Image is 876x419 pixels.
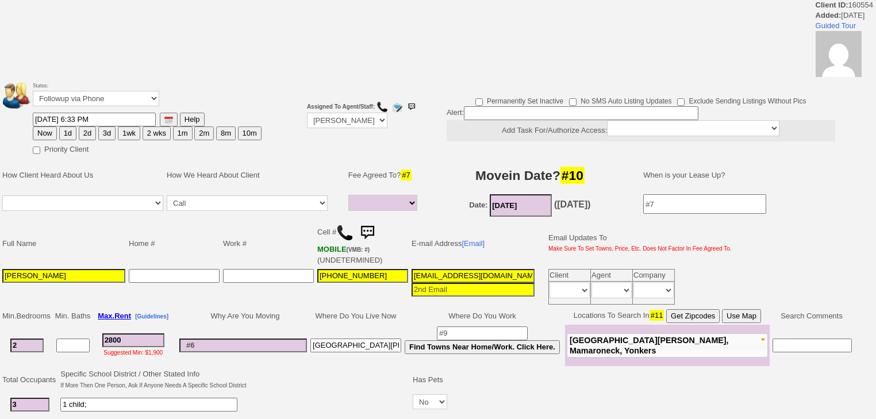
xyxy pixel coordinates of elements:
span: Bedrooms [17,312,51,320]
font: Make Sure To Set Towns, Price, Etc. Does Not Factor In Fee Agreed To. [548,245,732,252]
input: 2nd Email [412,283,535,297]
font: (VMB: #) [347,247,370,253]
input: 1st Email - Question #0 [412,269,535,283]
td: Why Are You Moving [178,307,309,325]
b: ([DATE]) [554,199,591,209]
td: How Client Heard About Us [1,158,165,193]
button: Find Towns Near Home/Work. Click Here. [405,340,560,354]
b: Client ID: [816,1,848,9]
td: Specific School District / Other Stated Info [59,367,248,393]
b: AT&T Wireless [317,245,370,253]
button: 2d [79,126,96,140]
button: Now [33,126,57,140]
td: When is your Lease Up? [632,158,854,193]
img: call.png [336,224,354,241]
input: #3 [102,333,164,347]
input: Exclude Sending Listings Without Pics [677,98,685,106]
label: Exclude Sending Listings Without Pics [677,93,806,106]
a: Guided Tour [816,21,856,30]
center: Add Task For/Authorize Access: [447,120,835,141]
img: sms.png [406,101,417,113]
span: #10 [560,167,585,184]
button: Get Zipcodes [666,309,720,323]
button: 8m [216,126,236,140]
a: [Guidelines] [135,312,168,320]
td: Min. Baths [53,307,92,325]
font: If More Then One Person, Ask If Anyone Needs A Specific School District [60,382,246,389]
button: Help [180,113,205,126]
b: [Guidelines] [135,313,168,320]
td: Client [549,270,591,282]
button: 1d [59,126,76,140]
b: Date: [469,201,488,209]
input: #1 [10,339,44,352]
font: MOBILE [317,245,347,253]
span: #7 [401,170,411,180]
input: #2 [10,398,49,412]
td: Total Occupants [1,367,59,393]
img: compose_email.png [391,101,403,113]
button: 3d [98,126,116,140]
b: Added: [816,11,842,20]
input: Permanently Set Inactive [475,98,483,106]
img: call.png [376,101,388,113]
td: Fee Agreed To? [347,158,422,193]
button: 1wk [118,126,140,140]
input: #8 [310,339,401,352]
button: 1m [173,126,193,140]
nobr: Locations To Search In [574,311,761,320]
td: Min. [1,307,53,325]
td: Has Pets [411,367,449,393]
td: How We Heard About Client [165,158,341,193]
img: sms.png [356,221,379,244]
button: 10m [238,126,262,140]
label: Permanently Set Inactive [475,93,563,106]
div: Alert: [447,106,835,141]
td: Home # [127,220,221,267]
td: Search Comments [770,307,854,325]
input: No SMS Auto Listing Updates [569,98,577,106]
font: Suggested Min: $1,900 [103,349,163,356]
span: #11 [650,310,664,321]
button: Use Map [722,309,761,323]
button: 2 wks [143,126,171,140]
td: E-mail Address [410,220,536,267]
td: Where Do You Work [403,307,562,325]
a: [Email] [462,239,485,248]
td: Full Name [1,220,127,267]
input: #6 [179,339,307,352]
button: 2m [194,126,214,140]
label: Priority Client [33,141,89,155]
td: Company [633,270,675,282]
td: Where Do You Live Now [309,307,403,325]
input: #7 [643,194,766,214]
td: Agent [591,270,633,282]
img: 4199a24fef56dcc4eae3931f0f7f8eb7 [816,31,862,77]
b: Assigned To Agent/Staff: [307,103,375,110]
img: people.png [3,83,37,109]
span: [GEOGRAPHIC_DATA][PERSON_NAME], Mamaroneck, Yonkers [570,336,729,355]
b: Max. [98,312,131,320]
img: [calendar icon] [164,116,173,124]
font: Status: [33,82,159,103]
td: Email Updates To [540,220,733,267]
input: Priority Client [33,147,40,154]
td: Work # [221,220,316,267]
label: No SMS Auto Listing Updates [569,93,671,106]
input: #9 [437,326,528,340]
span: Rent [114,312,131,320]
button: [GEOGRAPHIC_DATA][PERSON_NAME], Mamaroneck, Yonkers [567,333,768,358]
td: Cell # (UNDETERMINED) [316,220,410,267]
h3: Movein Date? [430,165,631,186]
